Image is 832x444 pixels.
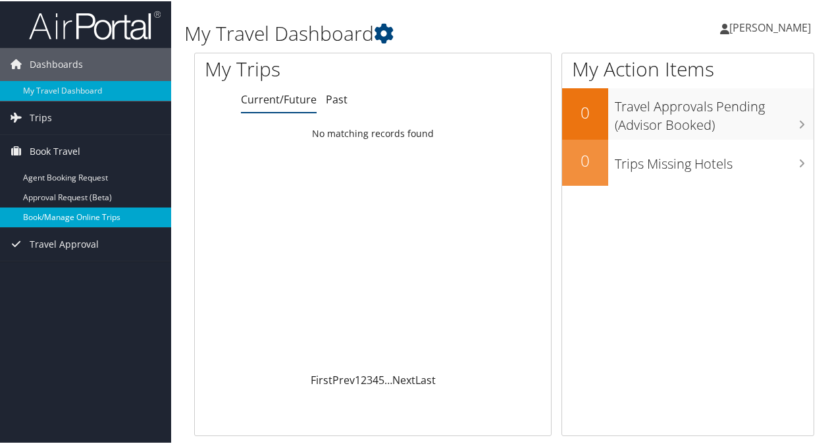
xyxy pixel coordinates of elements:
a: 1 [355,372,361,386]
a: 5 [378,372,384,386]
a: 4 [373,372,378,386]
span: Dashboards [30,47,83,80]
h1: My Travel Dashboard [184,18,611,46]
h3: Travel Approvals Pending (Advisor Booked) [615,90,814,133]
span: [PERSON_NAME] [729,19,811,34]
a: 0Trips Missing Hotels [562,138,814,184]
h2: 0 [562,100,608,123]
a: 2 [361,372,367,386]
a: Past [326,91,348,105]
h3: Trips Missing Hotels [615,147,814,172]
a: [PERSON_NAME] [720,7,824,46]
a: Prev [332,372,355,386]
span: Book Travel [30,134,80,167]
a: First [311,372,332,386]
span: Travel Approval [30,227,99,260]
span: … [384,372,392,386]
span: Trips [30,100,52,133]
a: Next [392,372,415,386]
h1: My Trips [205,54,393,82]
a: 0Travel Approvals Pending (Advisor Booked) [562,87,814,138]
a: 3 [367,372,373,386]
h1: My Action Items [562,54,814,82]
a: Last [415,372,436,386]
a: Current/Future [241,91,317,105]
td: No matching records found [195,121,551,144]
img: airportal-logo.png [29,9,161,40]
h2: 0 [562,148,608,171]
